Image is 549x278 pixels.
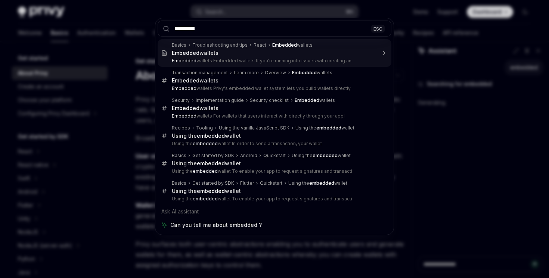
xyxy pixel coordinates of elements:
[292,70,317,75] b: Embedded
[172,180,186,186] div: Basics
[158,205,391,218] div: Ask AI assistant
[197,188,225,194] b: embedded
[193,168,218,174] b: embedded
[172,113,376,119] p: wallets For wallets that users interact with directly through your appl
[272,42,297,48] b: Embedded
[309,180,334,186] b: embedded
[172,70,228,76] div: Transaction management
[192,42,248,48] div: Troubleshooting and tips
[265,70,286,76] div: Overview
[172,132,241,139] div: Using the wallet
[172,77,199,84] b: Embedded
[272,42,313,48] div: wallets
[172,50,199,56] b: Embedded
[172,42,186,48] div: Basics
[172,58,376,64] p: wallets Embedded wallets If you're running into issues with creating an
[172,97,190,103] div: Security
[192,153,234,159] div: Get started by SDK
[219,125,289,131] div: Using the vanilla JavaScript SDK
[292,70,332,76] div: wallets
[295,97,319,103] b: Embedded
[172,85,376,91] p: wallets Privy's embedded wallet system lets you build wallets directly
[263,153,286,159] div: Quickstart
[172,58,196,63] b: Embedded
[192,180,234,186] div: Get started by SDK
[172,153,186,159] div: Basics
[172,188,241,194] div: Using the wallet
[295,97,335,103] div: wallets
[172,196,376,202] p: Using the wallet To enable your app to request signatures and transacti
[196,97,244,103] div: Implementation guide
[196,125,213,131] div: Tooling
[172,160,241,167] div: Using the wallet
[288,180,347,186] div: Using the wallet
[193,141,218,146] b: embedded
[254,42,266,48] div: React
[172,113,196,119] b: Embedded
[172,85,196,91] b: Embedded
[295,125,354,131] div: Using the wallet
[292,153,351,159] div: Using the wallet
[197,160,225,166] b: embedded
[193,196,218,202] b: embedded
[250,97,289,103] div: Security checklist
[313,153,338,158] b: embedded
[240,180,254,186] div: Flutter
[240,153,257,159] div: Android
[371,25,385,32] div: ESC
[172,50,218,56] div: wallets
[234,70,259,76] div: Learn more
[316,125,341,131] b: embedded
[172,105,199,111] b: Embedded
[172,77,218,84] div: wallets
[260,180,282,186] div: Quickstart
[197,132,225,139] b: embedded
[172,141,376,147] p: Using the wallet In order to send a transaction, your wallet
[172,168,376,174] p: Using the wallet To enable your app to request signatures and transacti
[172,105,218,112] div: wallets
[172,125,190,131] div: Recipes
[170,221,262,229] span: Can you tell me about embedded ?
